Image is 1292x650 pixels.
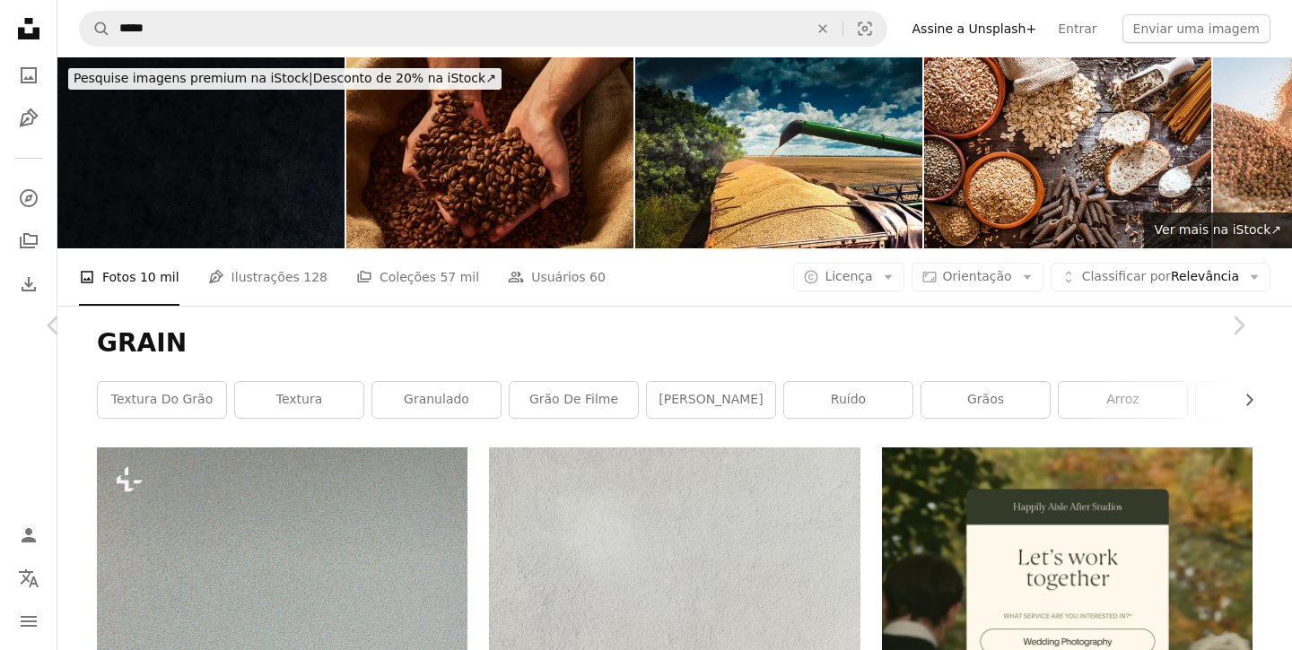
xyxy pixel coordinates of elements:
span: Licença [825,269,872,283]
a: Grão de filme [510,382,638,418]
a: Entrar [1047,14,1107,43]
button: Pesquisa visual [843,12,886,46]
a: Entrar / Cadastrar-se [11,517,47,553]
a: textura do grão [98,382,226,418]
a: Coleções 57 mil [356,248,479,306]
a: Ilustrações 128 [208,248,327,306]
span: Ver mais na iStock ↗ [1155,222,1281,237]
a: Ilustrações [11,100,47,136]
span: 57 mil [440,267,479,287]
a: Usuários 60 [508,248,606,306]
img: Fundo concreto preto com espaço em branco para texto [57,57,345,248]
a: [PERSON_NAME] [647,382,775,418]
a: a close up of a white stucco wall [489,562,860,578]
img: Agribusiness: Harvest Soybean, Agriculture - Agricultural Harverster Machine - Agronegócio: Colhe... [635,57,922,248]
a: Grãos [921,382,1050,418]
a: Coleções [11,223,47,259]
a: Próximo [1184,239,1292,412]
button: Menu [11,603,47,639]
button: Idioma [11,560,47,596]
a: Fotos [11,57,47,93]
a: Explorar [11,180,47,216]
a: textura [235,382,363,418]
button: Classificar porRelevância [1051,263,1270,291]
button: Enviar uma imagem [1122,14,1270,43]
form: Pesquise conteúdo visual em todo o site [79,11,887,47]
a: arroz [1059,382,1187,418]
img: Alimentos integrais ainda vida atirou na mesa de madeira rústica [924,57,1211,248]
span: Orientação [943,269,1012,283]
button: Licença [793,263,904,291]
span: Pesquise imagens premium na iStock | [74,71,313,85]
img: Mão do fazendeiro em um saco de grãos de café, verifica a colheita e assar. [346,57,633,248]
span: 60 [589,267,606,287]
a: Assine a Unsplash+ [902,14,1048,43]
a: ruído [784,382,912,418]
button: Pesquise na Unsplash [80,12,110,46]
a: Ver mais na iStock↗ [1144,212,1292,248]
span: 128 [303,267,327,287]
a: Granulado [372,382,501,418]
a: Pesquise imagens premium na iStock|Desconto de 20% na iStock↗ [57,57,512,100]
button: Orientação [912,263,1043,291]
button: Limpar [803,12,842,46]
span: Classificar por [1082,269,1171,283]
span: Relevância [1082,268,1239,286]
span: Desconto de 20% na iStock ↗ [74,71,496,85]
h1: GRAIN [97,327,1253,360]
